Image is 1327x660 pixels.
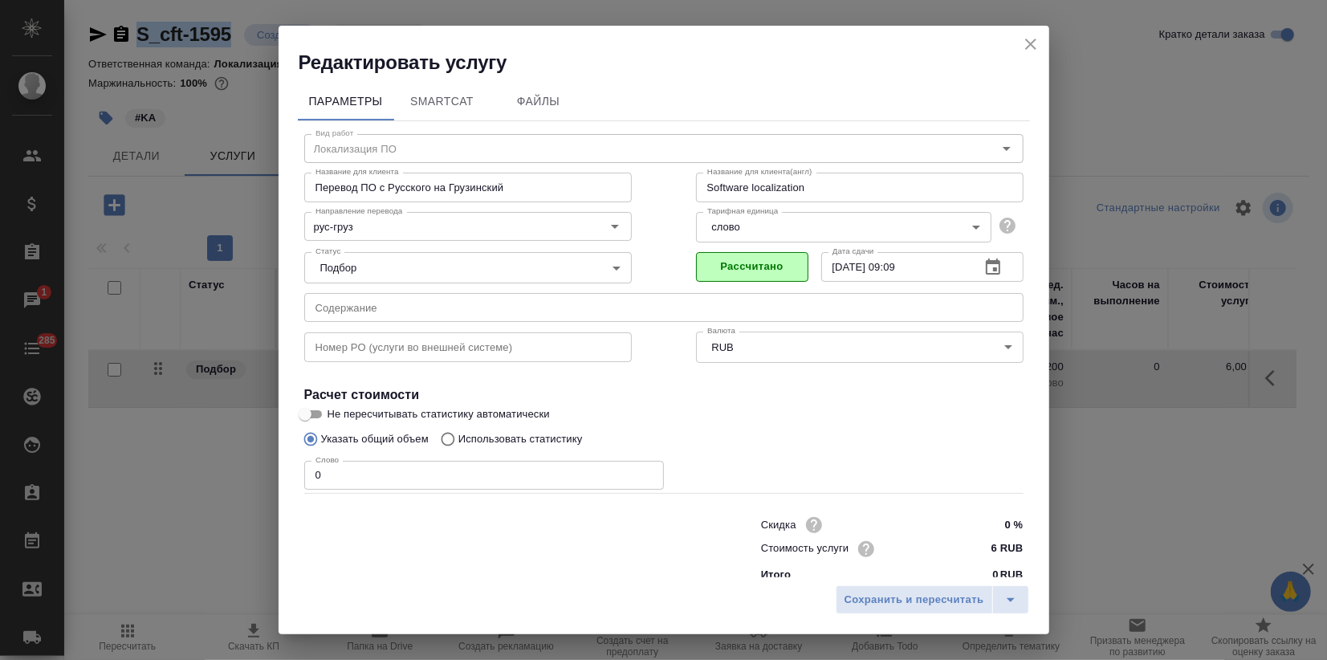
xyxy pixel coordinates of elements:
button: Open [604,215,626,238]
p: RUB [1000,567,1024,583]
span: SmartCat [404,92,481,112]
button: Сохранить и пересчитать [836,585,993,614]
input: ✎ Введи что-нибудь [963,513,1023,536]
p: Использовать статистику [458,431,583,447]
button: слово [707,220,745,234]
h4: Расчет стоимости [304,385,1024,405]
p: Стоимость услуги [761,540,849,556]
div: слово [696,212,991,242]
p: Указать общий объем [321,431,429,447]
span: Не пересчитывать статистику автоматически [328,406,550,422]
span: Сохранить и пересчитать [845,591,984,609]
button: RUB [707,340,739,354]
span: Рассчитано [705,258,800,276]
div: RUB [696,332,1024,362]
div: split button [836,585,1029,614]
button: close [1019,32,1043,56]
button: Подбор [315,261,362,275]
input: ✎ Введи что-нибудь [963,537,1023,560]
p: Скидка [761,517,796,533]
p: Итого [761,567,791,583]
button: Рассчитано [696,252,808,282]
p: 0 [993,567,999,583]
div: Подбор [304,252,632,283]
span: Файлы [500,92,577,112]
span: Параметры [307,92,385,112]
h2: Редактировать услугу [299,50,1049,75]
